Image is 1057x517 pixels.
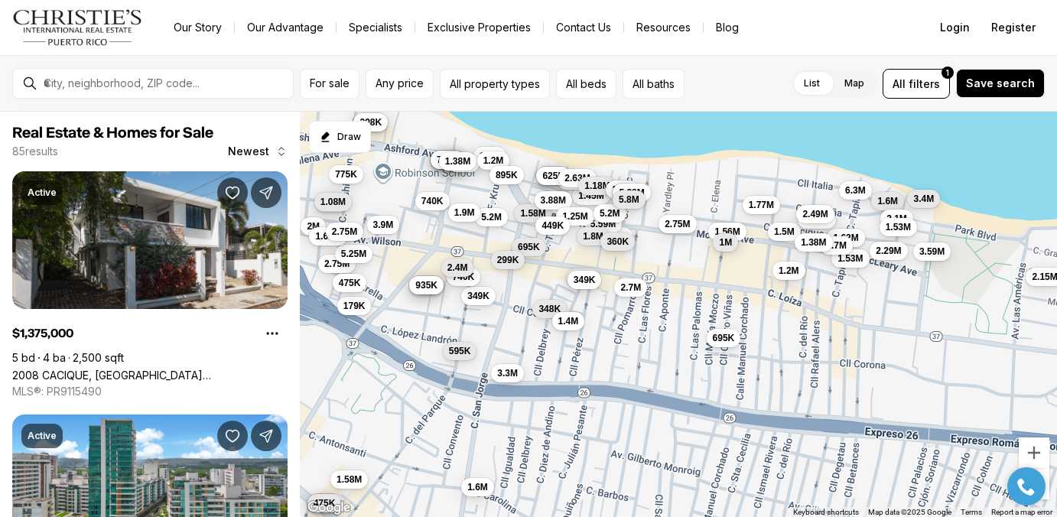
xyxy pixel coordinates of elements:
a: Our Story [161,17,234,38]
span: 695K [518,240,540,252]
span: 1.38M [445,155,470,167]
button: Save Property: 1511 AVENIDA PONCE DE LEON #1023 [217,421,248,451]
span: 6.3M [845,184,866,197]
span: 1.45M [578,190,603,202]
span: 1.18M [584,180,610,192]
span: 2.95M [804,213,829,226]
button: 740K [447,268,481,286]
button: 1.62M [827,229,864,247]
span: 1.9M [454,206,475,218]
button: 5.2M [475,207,508,226]
button: Save Property: 2008 CACIQUE [217,177,248,208]
button: For sale [300,69,359,99]
button: 695K [707,328,741,346]
button: 5.25M [335,245,372,263]
span: 1.62M [833,232,858,244]
button: 975K [315,193,350,212]
span: 1.2M [483,154,504,166]
span: For sale [310,77,350,89]
button: 895K [489,165,524,184]
button: 3.9M [367,215,400,233]
span: 2.29M [876,245,901,257]
span: 625K [542,170,564,182]
span: 3.88M [541,194,566,206]
button: 1.5M [768,223,801,241]
span: 349K [467,289,489,301]
button: 2.95M [798,210,835,229]
button: All beds [556,69,616,99]
span: Save search [966,77,1035,89]
button: 5.8M [613,190,646,209]
button: 1.58M [514,203,551,222]
span: 179K [343,299,366,311]
button: 790K [431,151,465,169]
button: 595K [443,341,477,359]
button: Login [931,12,979,43]
button: 940K [566,268,600,286]
button: 2.63M [558,168,596,187]
button: Property options [257,318,288,349]
span: 2.7M [620,281,641,293]
span: 1.58M [520,206,545,219]
button: 5.2M [594,203,626,222]
span: 5.25M [341,248,366,260]
button: Newest [219,136,297,167]
a: Report a map error [991,508,1052,516]
span: 348K [538,303,561,315]
button: 1.53M [880,218,917,236]
span: Register [991,21,1036,34]
span: 1.6M [877,194,898,206]
a: 2008 CACIQUE, SAN JUAN PR, 00911 [12,369,288,382]
span: 1.5M [774,226,795,238]
label: List [792,70,832,97]
span: 1.08M [320,196,346,208]
button: 2.7M [614,278,647,296]
button: Save search [956,69,1045,98]
span: 1.56M [714,226,740,238]
a: Exclusive Properties [415,17,543,38]
span: 895K [496,168,518,180]
span: 1.68M [315,229,340,242]
button: Start drawing [309,121,371,153]
span: Real Estate & Homes for Sale [12,125,213,141]
span: 1.6M [467,481,488,493]
button: 1M [713,232,738,251]
span: 2.4M [447,261,468,273]
button: 1.6M [871,191,904,210]
span: 2M [307,220,320,232]
button: 1.38M [795,232,832,251]
button: 1.18M [578,177,616,195]
span: 360K [607,236,629,248]
button: 1.68M [309,226,346,245]
button: 1.56M [708,223,746,241]
button: 2.49M [796,204,834,223]
span: 398K [359,115,382,128]
p: Active [28,430,57,442]
button: 2.75M [326,223,363,241]
span: 5.2M [481,210,502,223]
button: 1.25M [556,206,594,225]
button: 1.58M [330,470,368,488]
span: 2.75M [324,257,350,269]
button: 2.75M [659,214,696,232]
button: 179K [337,296,372,314]
button: 3.7M [606,180,639,199]
span: 2.63M [564,171,590,184]
span: 5.2M [600,206,620,219]
span: 740K [421,194,444,206]
button: 695K [512,237,546,255]
button: 3.88M [535,191,572,210]
span: 2.49M [802,207,828,219]
button: 1.38M [439,152,476,171]
button: 1.9M [448,203,481,221]
button: Any price [366,69,434,99]
a: Resources [624,17,703,38]
span: Any price [376,77,424,89]
button: 1.8M [577,226,610,245]
button: 299K [491,251,525,269]
button: 349K [461,286,496,304]
button: Share Property [251,177,281,208]
button: 1.4M [552,311,585,330]
span: 1M [719,236,732,248]
button: 1.7M [820,236,853,254]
